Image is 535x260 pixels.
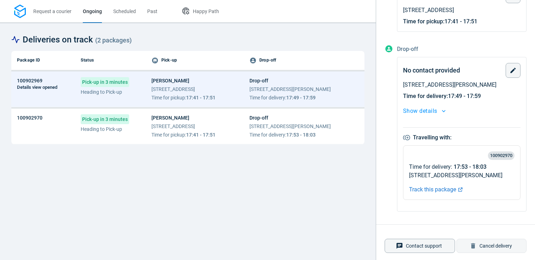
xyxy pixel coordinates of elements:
[151,131,215,138] span: :
[409,185,514,194] a: Track this package
[95,36,132,44] span: ( 2 packages )
[403,134,410,141] img: Pick up location
[113,8,136,14] span: Scheduled
[81,114,129,124] span: Pick-up in 3 minutes
[403,93,447,99] span: Time for delivery
[249,114,331,121] span: Drop-off
[17,85,57,89] span: Details view opened
[409,172,502,179] span: [STREET_ADDRESS][PERSON_NAME]
[151,123,215,130] span: [STREET_ADDRESS]
[193,8,219,14] span: Happy Path
[397,46,418,52] span: Drop-off
[151,94,215,101] span: :
[454,163,487,170] span: 17:53 - 18:03
[81,126,129,133] p: Heading to Pick-up
[23,34,132,45] span: Deliveries on track
[286,132,316,138] span: 17:53 - 18:03
[403,81,520,89] span: [STREET_ADDRESS][PERSON_NAME]
[249,77,331,84] span: Drop-off
[403,67,460,74] span: No contact provided
[448,93,481,99] span: 17:49 - 17:59
[14,5,26,18] img: Logo
[151,95,185,100] span: Time for pickup
[403,6,520,15] span: [STREET_ADDRESS]
[286,95,316,100] span: 17:49 - 17:59
[11,51,75,70] th: Package ID
[403,18,443,25] span: Time for pickup
[147,8,157,14] span: Past
[151,57,238,64] div: Pick-up
[249,95,285,100] span: Time for delivery
[406,243,442,249] span: Contact support
[249,131,331,138] span: :
[249,132,285,138] span: Time for delivery
[186,132,215,138] span: 17:41 - 17:51
[83,8,102,14] span: Ongoing
[403,92,520,100] span: :
[409,163,487,170] span: Time for delivery :
[17,77,42,84] span: 100902969
[249,123,331,130] span: [STREET_ADDRESS][PERSON_NAME]
[81,77,129,87] span: Pick-up in 3 minutes
[186,95,215,100] span: 17:41 - 17:51
[249,94,331,101] span: :
[444,18,477,25] span: 17:41 - 17:51
[151,132,185,138] span: Time for pickup
[249,86,331,93] span: [STREET_ADDRESS][PERSON_NAME]
[151,86,215,93] span: [STREET_ADDRESS]
[403,106,437,116] span: Show details
[33,8,71,14] span: Request a courier
[17,114,42,121] span: 100902970
[151,77,215,84] span: [PERSON_NAME]
[81,88,129,96] p: Heading to Pick-up
[413,133,451,142] span: Travelling with:
[403,17,520,26] span: :
[75,51,146,70] th: Status
[249,57,359,64] div: Drop-off
[488,153,514,158] span: 100902970
[151,114,215,121] span: [PERSON_NAME]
